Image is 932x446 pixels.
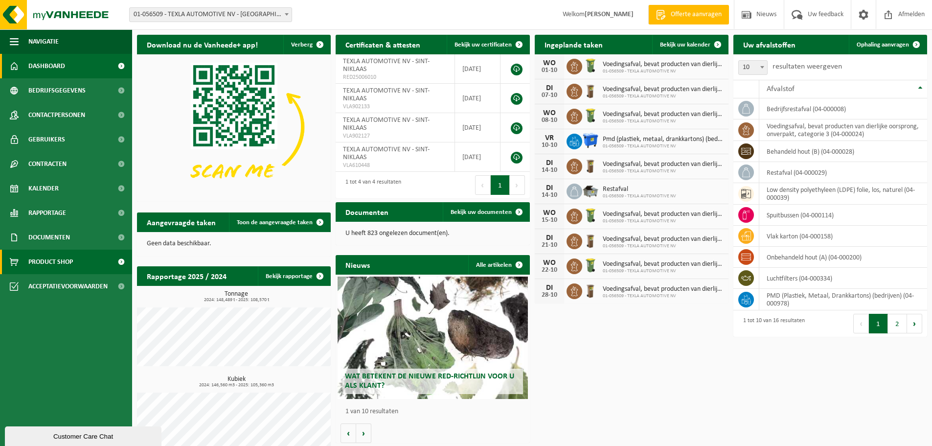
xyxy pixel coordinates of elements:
[540,167,559,174] div: 14-10
[540,109,559,117] div: WO
[540,159,559,167] div: DI
[585,11,634,18] strong: [PERSON_NAME]
[142,298,331,303] span: 2024: 148,489 t - 2025: 108,570 t
[129,7,292,22] span: 01-056509 - TEXLA AUTOMOTIVE NV - SINT-NIKLAAS
[603,161,724,168] span: Voedingsafval, bevat producten van dierlijke oorsprong, onverpakt, categorie 3
[739,61,767,74] span: 10
[28,225,70,250] span: Documenten
[603,86,724,94] span: Voedingsafval, bevat producten van dierlijke oorsprong, onverpakt, categorie 3
[603,243,724,249] span: 01-056509 - TEXLA AUTOMOTIVE NV
[540,92,559,99] div: 07-10
[137,54,331,200] img: Download de VHEPlus App
[540,284,559,292] div: DI
[291,42,313,48] span: Verberg
[603,69,724,74] span: 01-056509 - TEXLA AUTOMOTIVE NV
[229,212,330,232] a: Toon de aangevraagde taken
[759,205,927,226] td: spuitbussen (04-000114)
[733,35,805,54] h2: Uw afvalstoffen
[759,226,927,247] td: vlak karton (04-000158)
[338,277,527,399] a: Wat betekent de nieuwe RED-richtlijn voor u als klant?
[336,35,430,54] h2: Certificaten & attesten
[336,202,398,221] h2: Documenten
[343,87,430,102] span: TEXLA AUTOMOTIVE NV - SINT-NIKLAAS
[491,175,510,195] button: 1
[603,211,724,218] span: Voedingsafval, bevat producten van dierlijke oorsprong, onverpakt, categorie 3
[540,134,559,142] div: VR
[341,174,401,196] div: 1 tot 4 van 4 resultaten
[28,201,66,225] span: Rapportage
[582,132,599,149] img: WB-1100-HPE-BE-01
[759,162,927,183] td: restafval (04-000029)
[343,117,430,132] span: TEXLA AUTOMOTIVE NV - SINT-NIKLAAS
[603,293,724,299] span: 01-056509 - TEXLA AUTOMOTIVE NV
[540,292,559,299] div: 28-10
[603,268,724,274] span: 01-056509 - TEXLA AUTOMOTIVE NV
[582,257,599,274] img: WB-0140-HPE-GN-50
[5,424,163,446] iframe: chat widget
[137,266,236,285] h2: Rapportage 2025 / 2024
[535,35,613,54] h2: Ingeplande taken
[888,314,907,333] button: 2
[283,35,330,54] button: Verberg
[603,143,724,149] span: 01-056509 - TEXLA AUTOMOTIVE NV
[603,235,724,243] span: Voedingsafval, bevat producten van dierlijke oorsprong, onverpakt, categorie 3
[540,59,559,67] div: WO
[603,285,724,293] span: Voedingsafval, bevat producten van dierlijke oorsprong, onverpakt, categorie 3
[652,35,727,54] a: Bekijk uw kalender
[767,85,795,93] span: Afvalstof
[869,314,888,333] button: 1
[28,250,73,274] span: Product Shop
[603,186,676,193] span: Restafval
[142,383,331,388] span: 2024: 146,560 m3 - 2025: 105,360 m3
[603,118,724,124] span: 01-056509 - TEXLA AUTOMOTIVE NV
[857,42,909,48] span: Ophaling aanvragen
[343,58,430,73] span: TEXLA AUTOMOTIVE NV - SINT-NIKLAAS
[455,42,512,48] span: Bekijk uw certificaten
[510,175,525,195] button: Next
[130,8,292,22] span: 01-056509 - TEXLA AUTOMOTIVE NV - SINT-NIKLAAS
[582,57,599,74] img: WB-0140-HPE-GN-50
[540,192,559,199] div: 14-10
[356,423,371,443] button: Volgende
[137,212,226,232] h2: Aangevraagde taken
[540,142,559,149] div: 10-10
[603,168,724,174] span: 01-056509 - TEXLA AUTOMOTIVE NV
[455,142,501,172] td: [DATE]
[28,103,85,127] span: Contactpersonen
[540,242,559,249] div: 21-10
[582,107,599,124] img: WB-0140-HPE-GN-50
[668,10,724,20] span: Offerte aanvragen
[455,54,501,84] td: [DATE]
[443,202,529,222] a: Bekijk uw documenten
[603,260,724,268] span: Voedingsafval, bevat producten van dierlijke oorsprong, onverpakt, categorie 3
[343,162,447,169] span: VLA610448
[475,175,491,195] button: Previous
[341,423,356,443] button: Vorige
[468,255,529,275] a: Alle artikelen
[603,136,724,143] span: Pmd (plastiek, metaal, drankkartons) (bedrijven)
[540,234,559,242] div: DI
[849,35,926,54] a: Ophaling aanvragen
[853,314,869,333] button: Previous
[28,274,108,299] span: Acceptatievoorwaarden
[582,82,599,99] img: WB-0140-HPE-BN-01
[455,113,501,142] td: [DATE]
[28,127,65,152] span: Gebruikers
[582,157,599,174] img: WB-0140-HPE-BN-01
[603,193,676,199] span: 01-056509 - TEXLA AUTOMOTIVE NV
[582,232,599,249] img: WB-0140-HPE-BN-01
[540,84,559,92] div: DI
[738,313,805,334] div: 1 tot 10 van 16 resultaten
[759,98,927,119] td: bedrijfsrestafval (04-000008)
[28,176,59,201] span: Kalender
[540,209,559,217] div: WO
[343,146,430,161] span: TEXLA AUTOMOTIVE NV - SINT-NIKLAAS
[603,111,724,118] span: Voedingsafval, bevat producten van dierlijke oorsprong, onverpakt, categorie 3
[759,268,927,289] td: luchtfilters (04-000334)
[343,73,447,81] span: RED25006010
[540,267,559,274] div: 22-10
[759,183,927,205] td: low density polyethyleen (LDPE) folie, los, naturel (04-000039)
[28,78,86,103] span: Bedrijfsgegevens
[147,240,321,247] p: Geen data beschikbaar.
